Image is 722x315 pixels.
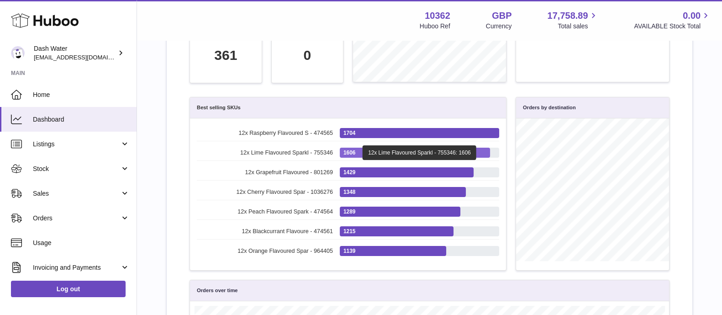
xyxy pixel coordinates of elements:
[425,10,450,22] strong: 10362
[420,22,450,31] div: Huboo Ref
[547,10,598,31] a: 17,758.89 Total sales
[343,129,355,137] span: 1704
[547,10,588,22] span: 17,758.89
[34,53,134,61] span: [EMAIL_ADDRESS][DOMAIN_NAME]
[197,208,333,216] span: 12x Peach Flavoured Spark - 474564
[197,188,333,196] span: 12x Cherry Flavoured Spar - 1036276
[486,22,512,31] div: Currency
[363,145,476,160] div: 12x Lime Flavoured Sparkl - 755346: 1606
[34,44,116,62] div: Dash Water
[11,46,25,60] img: internalAdmin-10362@internal.huboo.com
[303,46,311,65] div: 0
[33,189,120,198] span: Sales
[558,22,598,31] span: Total sales
[523,104,576,111] h3: Orders by destination
[343,247,355,255] span: 1139
[683,10,701,22] span: 0.00
[343,149,355,156] span: 1606
[197,104,241,111] h3: Best selling SKUs
[634,22,711,31] span: AVAILABLE Stock Total
[343,169,355,176] span: 1429
[492,10,511,22] strong: GBP
[634,10,711,31] a: 0.00 AVAILABLE Stock Total
[343,188,355,196] span: 1348
[33,263,120,272] span: Invoicing and Payments
[197,287,238,294] h3: Orders over time
[197,228,333,235] span: 12x Blackcurrant Flavoure - 474561
[33,115,130,124] span: Dashboard
[197,169,333,176] span: 12x Grapefruit Flavoured - 801269
[197,149,333,157] span: 12x Lime Flavoured Sparkl - 755346
[33,91,130,99] span: Home
[33,239,130,247] span: Usage
[214,46,237,65] div: 361
[343,228,355,235] span: 1215
[33,140,120,149] span: Listings
[33,214,120,223] span: Orders
[33,165,120,173] span: Stock
[197,247,333,255] span: 12x Orange Flavoured Spar - 964405
[197,129,333,137] span: 12x Raspberry Flavoured S - 474565
[343,208,355,215] span: 1289
[11,281,126,297] a: Log out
